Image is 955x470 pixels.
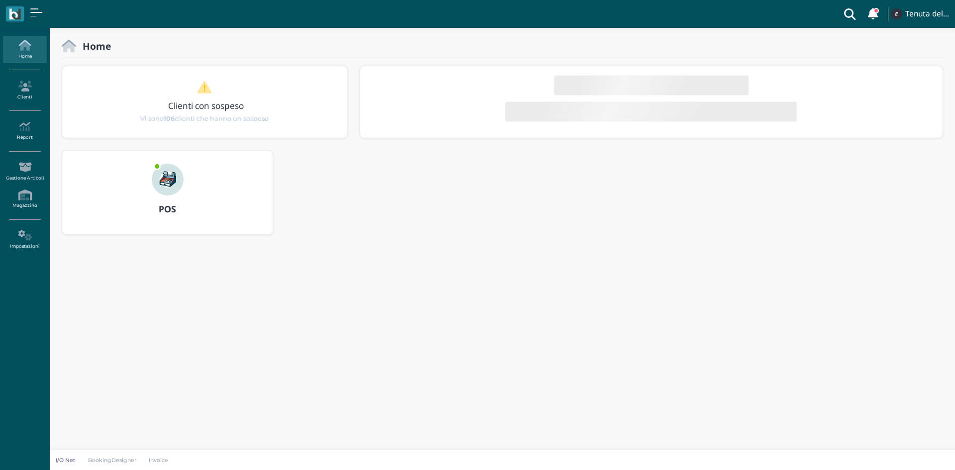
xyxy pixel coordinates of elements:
b: POS [159,203,176,215]
h2: Home [76,41,111,51]
a: Magazzino [3,186,46,213]
a: Clienti con sospeso Vi sono106clienti che hanno un sospeso [81,81,328,123]
a: Clienti [3,77,46,104]
span: Vi sono clienti che hanno un sospeso [140,114,269,123]
iframe: Help widget launcher [884,439,947,462]
h4: Tenuta del Barco [905,10,949,18]
h3: Clienti con sospeso [83,101,330,110]
img: ... [152,164,184,195]
img: ... [891,8,902,19]
a: Report [3,117,46,145]
a: ... POS [62,150,273,247]
img: logo [9,8,20,20]
a: Gestione Articoli [3,158,46,185]
a: ... Tenuta del Barco [889,2,949,26]
a: Home [3,36,46,63]
a: Impostazioni [3,226,46,253]
div: 1 / 1 [62,66,347,138]
b: 106 [164,115,175,122]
